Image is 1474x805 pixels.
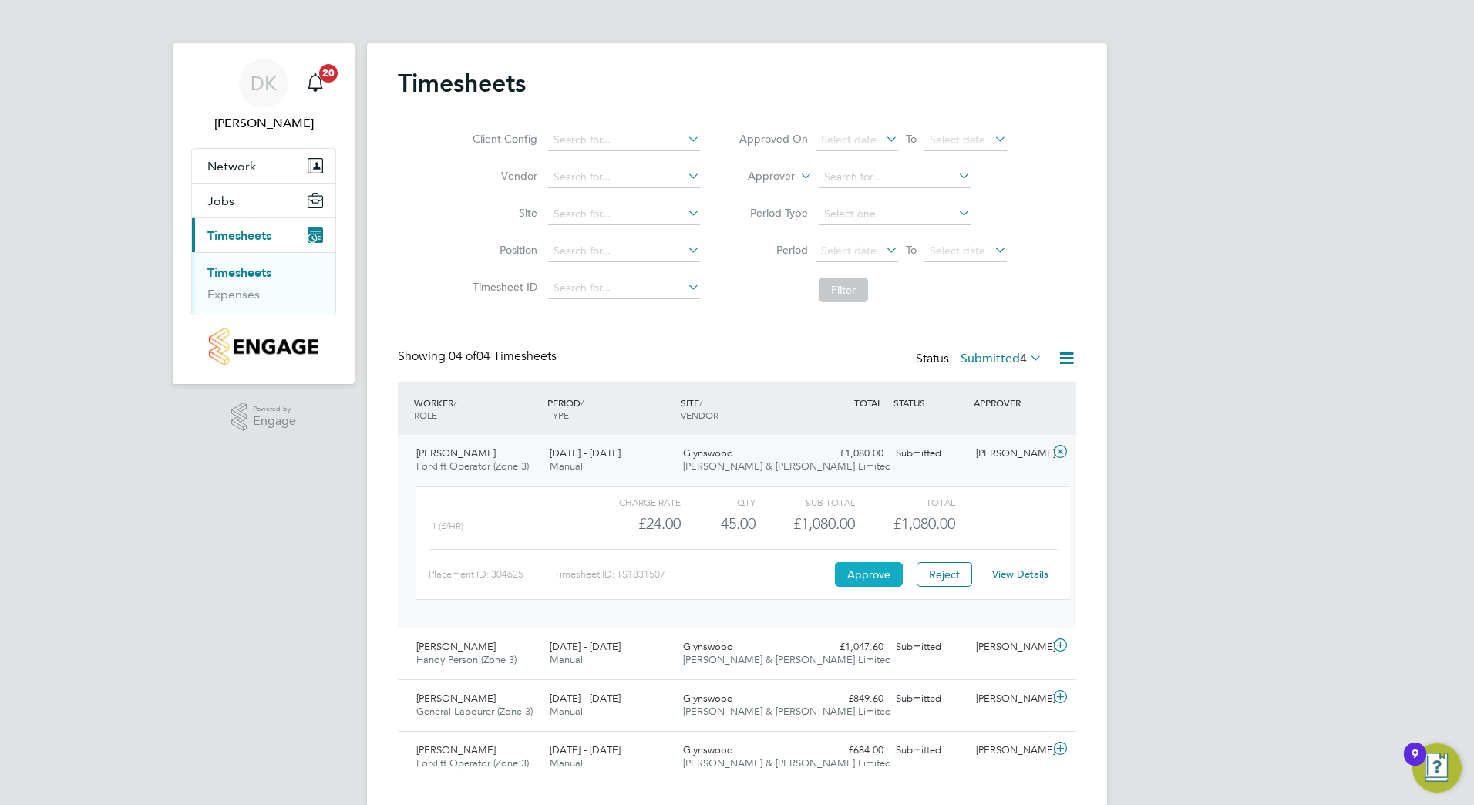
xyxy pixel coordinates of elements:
label: Approver [725,169,795,184]
span: [DATE] - [DATE] [550,743,621,756]
span: Select date [930,133,985,147]
input: Search for... [548,241,700,262]
span: [PERSON_NAME] & [PERSON_NAME] Limited [683,756,891,770]
span: Manual [550,653,583,666]
span: Select date [821,244,877,258]
span: [DATE] - [DATE] [550,446,621,460]
button: Approve [835,562,903,587]
span: Manual [550,705,583,718]
button: Timesheets [192,218,335,252]
span: / [699,396,702,409]
label: Approved On [739,132,808,146]
span: TYPE [547,409,569,421]
span: DK [251,73,277,93]
span: Timesheets [207,228,271,243]
button: Open Resource Center, 9 new notifications [1412,743,1462,793]
input: Select one [819,204,971,225]
div: 45.00 [681,511,756,537]
a: DK[PERSON_NAME] [191,59,336,133]
div: [PERSON_NAME] [970,686,1050,712]
span: 4 [1020,351,1027,366]
a: Timesheets [207,265,271,280]
label: Period Type [739,206,808,220]
span: 1 (£/HR) [432,520,463,531]
span: General Labourer (Zone 3) [416,705,533,718]
label: Position [468,243,537,257]
div: Submitted [890,738,970,763]
a: View Details [992,568,1048,581]
button: Filter [819,278,868,302]
span: / [453,396,456,409]
div: Showing [398,349,560,365]
div: £24.00 [581,511,681,537]
input: Search for... [548,167,700,188]
span: TOTAL [854,396,882,409]
button: Network [192,149,335,183]
span: £1,080.00 [893,514,955,533]
div: £1,047.60 [809,635,890,660]
label: Client Config [468,132,537,146]
span: [DATE] - [DATE] [550,692,621,705]
span: Powered by [253,402,296,416]
label: Period [739,243,808,257]
input: Search for... [548,278,700,299]
div: [PERSON_NAME] [970,738,1050,763]
label: Vendor [468,169,537,183]
div: Submitted [890,635,970,660]
div: £849.60 [809,686,890,712]
span: Forklift Operator (Zone 3) [416,756,529,770]
div: STATUS [890,389,970,416]
nav: Main navigation [173,43,355,384]
div: APPROVER [970,389,1050,416]
span: Network [207,159,256,173]
span: 04 of [449,349,476,364]
span: VENDOR [681,409,718,421]
span: 20 [319,64,338,83]
span: Engage [253,415,296,428]
label: Submitted [961,351,1042,366]
div: [PERSON_NAME] [970,635,1050,660]
div: SITE [677,389,810,429]
button: Jobs [192,184,335,217]
div: QTY [681,493,756,511]
div: £684.00 [809,738,890,763]
a: Powered byEngage [231,402,297,432]
span: To [901,240,921,260]
span: ROLE [414,409,437,421]
div: Submitted [890,441,970,466]
div: Total [855,493,954,511]
span: [PERSON_NAME] & [PERSON_NAME] Limited [683,653,891,666]
span: Select date [821,133,877,147]
label: Timesheet ID [468,280,537,294]
div: Submitted [890,686,970,712]
span: Handy Person (Zone 3) [416,653,517,666]
span: Forklift Operator (Zone 3) [416,460,529,473]
div: Placement ID: 304625 [429,562,554,587]
div: Charge rate [581,493,681,511]
span: [PERSON_NAME] [416,692,496,705]
a: Expenses [207,287,260,301]
div: Sub Total [756,493,855,511]
div: £1,080.00 [809,441,890,466]
div: 9 [1412,754,1418,774]
span: Select date [930,244,985,258]
span: 04 Timesheets [449,349,557,364]
div: [PERSON_NAME] [970,441,1050,466]
button: Reject [917,562,972,587]
span: Jobs [207,194,234,208]
span: Manual [550,460,583,473]
span: [DATE] - [DATE] [550,640,621,653]
span: Manual [550,756,583,770]
span: [PERSON_NAME] & [PERSON_NAME] Limited [683,705,891,718]
img: countryside-properties-logo-retina.png [209,328,318,365]
span: Daryl Keiderling [191,114,336,133]
span: [PERSON_NAME] [416,446,496,460]
span: [PERSON_NAME] [416,743,496,756]
span: [PERSON_NAME] & [PERSON_NAME] Limited [683,460,891,473]
div: Status [916,349,1045,370]
span: To [901,129,921,149]
span: Glynswood [683,692,733,705]
span: Glynswood [683,446,733,460]
div: WORKER [410,389,543,429]
a: 20 [300,59,331,108]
